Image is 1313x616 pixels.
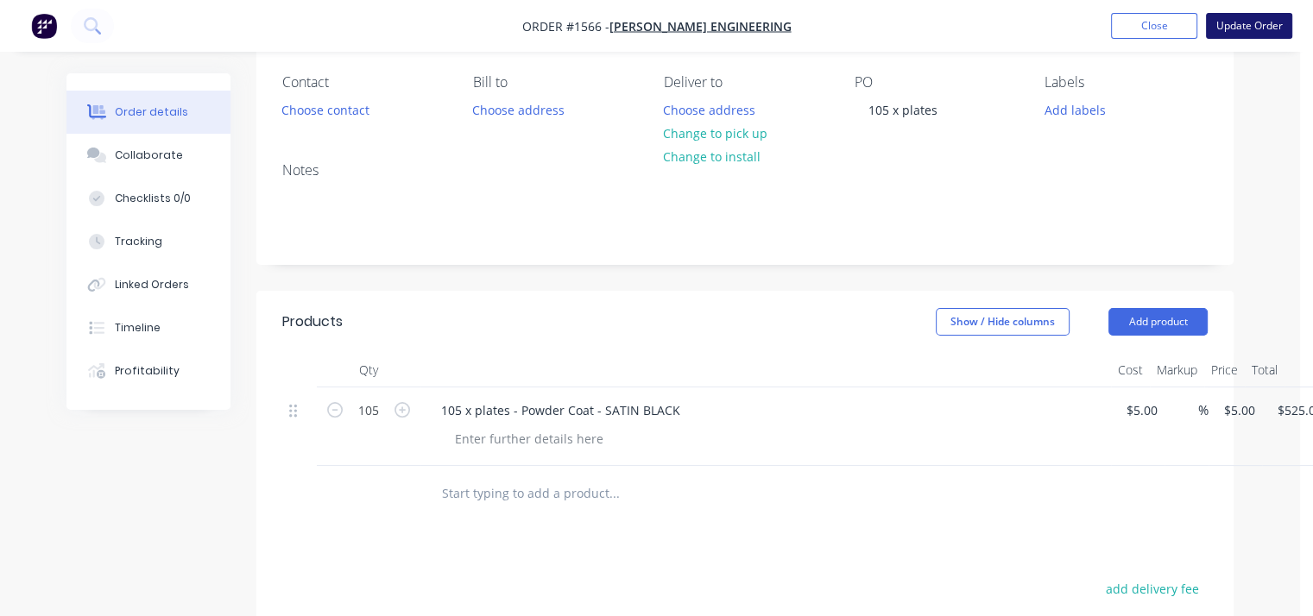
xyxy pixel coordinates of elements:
[282,311,343,332] div: Products
[1108,308,1208,336] button: Add product
[1111,13,1197,39] button: Close
[115,191,191,206] div: Checklists 0/0
[522,18,609,35] span: Order #1566 -
[1150,353,1204,387] div: Markup
[473,74,636,91] div: Bill to
[115,104,188,120] div: Order details
[66,349,230,393] button: Profitability
[66,306,230,349] button: Timeline
[1245,353,1285,387] div: Total
[66,91,230,134] button: Order details
[1198,400,1209,420] span: %
[273,97,379,121] button: Choose contact
[115,363,180,379] div: Profitability
[317,353,420,387] div: Qty
[66,263,230,306] button: Linked Orders
[1111,353,1150,387] div: Cost
[664,74,827,91] div: Deliver to
[115,234,162,249] div: Tracking
[66,220,230,263] button: Tracking
[282,74,445,91] div: Contact
[115,148,183,163] div: Collaborate
[1204,353,1245,387] div: Price
[1045,74,1208,91] div: Labels
[653,97,764,121] button: Choose address
[854,74,1017,91] div: PO
[115,277,189,292] div: Linked Orders
[66,177,230,220] button: Checklists 0/0
[427,398,694,423] div: 105 x plates - Powder Coat - SATIN BLACK
[854,97,950,123] div: 105 x plates
[31,13,57,39] img: Factory
[653,145,769,168] button: Change to install
[653,122,776,145] button: Change to pick up
[115,320,161,336] div: Timeline
[1035,97,1114,121] button: Add labels
[936,308,1070,336] button: Show / Hide columns
[441,476,786,511] input: Start typing to add a product...
[66,134,230,177] button: Collaborate
[609,18,792,35] a: [PERSON_NAME] Engineering
[282,162,1208,179] div: Notes
[1206,13,1292,39] button: Update Order
[1096,577,1208,600] button: add delivery fee
[464,97,574,121] button: Choose address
